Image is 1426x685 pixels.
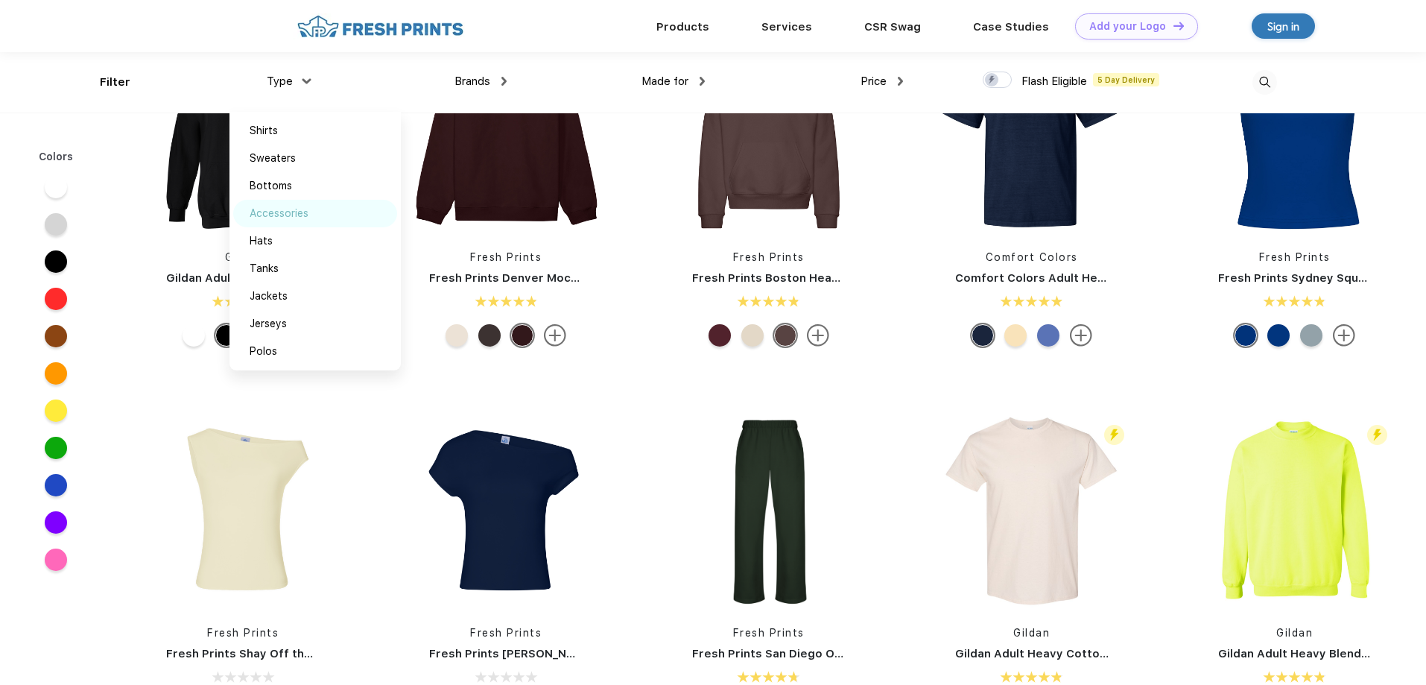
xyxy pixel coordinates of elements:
span: Price [861,75,887,88]
img: flash_active_toggle.svg [1367,425,1387,445]
img: func=resize&h=266 [407,412,605,610]
a: Fresh Prints Denver Mock Neck Heavyweight Sweatshirt [429,271,752,285]
div: Hats [250,233,273,249]
a: Gildan Adult Heavy Blend 8 Oz. 50/50 Hooded Sweatshirt [166,271,492,285]
img: func=resize&h=266 [933,412,1131,610]
div: Burgundy [511,324,533,347]
img: dropdown.png [302,78,311,83]
a: Fresh Prints [470,251,542,263]
img: func=resize&h=266 [144,37,342,235]
div: Buttermilk [446,324,468,347]
a: Fresh Prints Shay Off the Shoulder Tank [166,647,396,660]
div: Royal [1267,324,1290,347]
div: Banana [1004,324,1027,347]
img: more.svg [1333,324,1355,347]
a: Fresh Prints [PERSON_NAME] Off the Shoulder Top [429,647,719,660]
img: func=resize&h=266 [933,37,1131,235]
a: Fresh Prints [207,627,279,639]
div: Dark Chocolate [478,324,501,347]
div: Jackets [250,288,288,304]
div: Add your Logo [1089,20,1166,33]
div: Black [215,324,238,347]
img: desktop_search.svg [1252,70,1277,95]
img: flash_active_toggle.svg [1104,425,1124,445]
img: func=resize&h=266 [670,412,868,610]
a: Fresh Prints [733,251,805,263]
a: Gildan [1276,627,1313,639]
div: Filter [100,74,130,91]
img: more.svg [807,324,829,347]
img: func=resize&h=266 [1196,37,1394,235]
img: DT [1173,22,1184,30]
div: Dark Chocolate [774,324,796,347]
a: Fresh Prints San Diego Open Heavyweight Sweatpants [692,647,1005,660]
span: Type [267,75,293,88]
div: Burgundy [709,324,731,347]
div: Bottoms [250,178,292,194]
img: more.svg [1070,324,1092,347]
img: dropdown.png [898,77,903,86]
div: Sand [741,324,764,347]
img: dropdown.png [501,77,507,86]
a: Gildan [225,251,262,263]
div: Midnight [972,324,994,347]
div: Polos [250,344,277,359]
img: func=resize&h=266 [144,412,342,610]
a: Gildan [1013,627,1050,639]
img: fo%20logo%202.webp [293,13,468,40]
a: Fresh Prints [733,627,805,639]
a: Gildan Adult Heavy Cotton T-Shirt [955,647,1149,660]
a: Fresh Prints [1259,251,1331,263]
div: Tanks [250,261,279,277]
div: Sweaters [250,151,296,166]
img: func=resize&h=266 [1196,412,1394,610]
div: Colors [28,149,85,165]
span: Flash Eligible [1021,75,1087,88]
div: Accessories [250,206,308,221]
span: Brands [454,75,490,88]
a: Sign in [1252,13,1315,39]
div: Royal Blue White [1235,324,1257,347]
div: Shirts [250,123,278,139]
img: func=resize&h=266 [407,37,605,235]
a: Fresh Prints [470,627,542,639]
a: Products [656,20,709,34]
a: Fresh Prints Boston Heavyweight Hoodie [692,271,928,285]
img: more.svg [544,324,566,347]
div: Jerseys [250,316,287,332]
div: Baby Blue White [1300,324,1322,347]
span: Made for [641,75,688,88]
a: Comfort Colors [986,251,1078,263]
div: White [183,324,205,347]
img: dropdown.png [700,77,705,86]
a: Comfort Colors Adult Heavyweight T-Shirt [955,271,1199,285]
div: Flo Blue [1037,324,1059,347]
div: Sign in [1267,18,1299,35]
img: func=resize&h=266 [670,37,868,235]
